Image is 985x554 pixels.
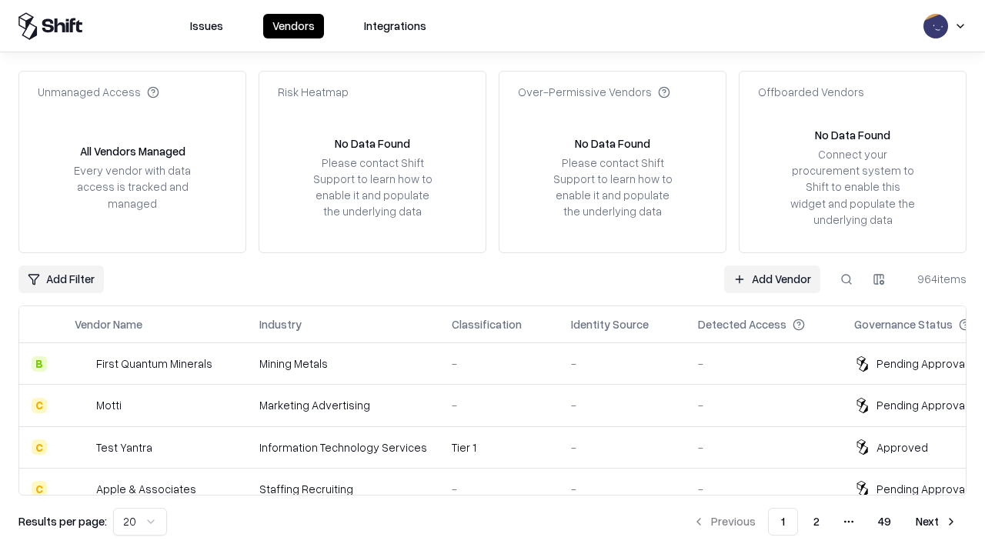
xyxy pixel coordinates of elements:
div: C [32,439,47,455]
div: - [571,355,673,372]
div: C [32,398,47,413]
div: Vendor Name [75,316,142,332]
div: - [698,439,830,456]
img: Motti [75,398,90,413]
div: Tier 1 [452,439,546,456]
div: Governance Status [854,316,953,332]
div: Apple & Associates [96,481,196,497]
div: 964 items [905,271,967,287]
div: Motti [96,397,122,413]
div: Pending Approval [876,481,967,497]
button: Vendors [263,14,324,38]
button: 2 [801,508,832,536]
div: All Vendors Managed [80,143,185,159]
div: - [698,397,830,413]
div: No Data Found [575,135,650,152]
div: Every vendor with data access is tracked and managed [68,162,196,211]
div: B [32,356,47,372]
a: Add Vendor [724,265,820,293]
div: Connect your procurement system to Shift to enable this widget and populate the underlying data [789,146,917,228]
div: Staffing Recruiting [259,481,427,497]
div: No Data Found [335,135,410,152]
div: - [571,439,673,456]
img: Apple & Associates [75,481,90,496]
div: No Data Found [815,127,890,143]
button: Next [907,508,967,536]
div: Detected Access [698,316,786,332]
p: Results per page: [18,513,107,529]
div: C [32,481,47,496]
div: - [698,481,830,497]
button: Issues [181,14,232,38]
div: Industry [259,316,302,332]
div: Pending Approval [876,397,967,413]
img: First Quantum Minerals [75,356,90,372]
img: Test Yantra [75,439,90,455]
button: Add Filter [18,265,104,293]
div: Information Technology Services [259,439,427,456]
nav: pagination [683,508,967,536]
div: Mining Metals [259,355,427,372]
div: - [698,355,830,372]
button: 1 [768,508,798,536]
div: - [571,481,673,497]
div: Unmanaged Access [38,84,159,100]
div: Pending Approval [876,355,967,372]
div: Offboarded Vendors [758,84,864,100]
div: - [452,355,546,372]
div: Marketing Advertising [259,397,427,413]
button: Integrations [355,14,436,38]
div: First Quantum Minerals [96,355,212,372]
div: - [571,397,673,413]
div: - [452,397,546,413]
div: - [452,481,546,497]
div: Approved [876,439,928,456]
div: Classification [452,316,522,332]
button: 49 [866,508,903,536]
div: Please contact Shift Support to learn how to enable it and populate the underlying data [549,155,676,220]
div: Risk Heatmap [278,84,349,100]
div: Please contact Shift Support to learn how to enable it and populate the underlying data [309,155,436,220]
div: Identity Source [571,316,649,332]
div: Test Yantra [96,439,152,456]
div: Over-Permissive Vendors [518,84,670,100]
